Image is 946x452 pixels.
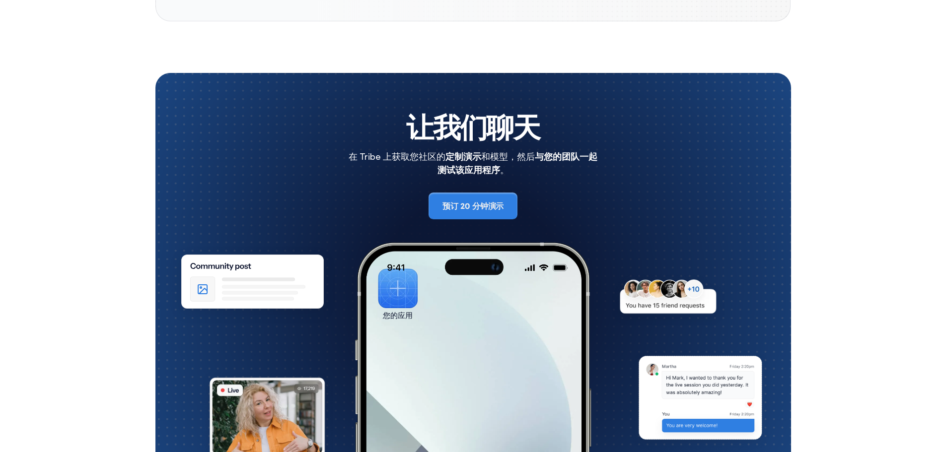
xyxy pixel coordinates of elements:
img: 聊天插图 [629,349,772,452]
font: 预订 20 分钟演示 [442,201,504,211]
font: 让我们聊天 [406,110,539,144]
font: 定制演示 [445,151,481,162]
img: 新好友请求的插图 [608,271,728,328]
font: 和模型，然后 [481,151,535,162]
img: 社区动态插图 [168,245,337,325]
font: 与您的团队一起测试该应用程序 [437,151,598,176]
a: 预订 20 分钟演示 [429,193,517,219]
font: 。 [500,164,509,176]
font: 在 Tribe 上获取您社区的 [349,151,445,162]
